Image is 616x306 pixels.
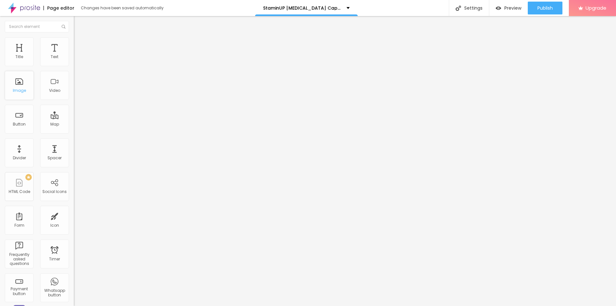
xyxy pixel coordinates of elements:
div: Title [15,55,23,59]
button: Preview [489,2,528,14]
div: Frequently asked questions [6,252,32,266]
div: Form [14,223,24,228]
div: Video [49,88,60,93]
div: Button [13,122,26,127]
div: Text [51,55,58,59]
div: Icon [50,223,59,228]
img: Icone [456,5,461,11]
div: Timer [49,257,60,261]
button: Publish [528,2,562,14]
img: Icone [62,25,65,29]
div: Image [13,88,26,93]
div: Map [50,122,59,127]
div: Spacer [47,156,62,160]
div: Page editor [43,6,74,10]
p: StaminUP [MEDICAL_DATA] Capsules Best Results [263,6,342,10]
div: Divider [13,156,26,160]
iframe: Editor [74,16,616,306]
img: view-1.svg [496,5,501,11]
input: Search element [5,21,69,32]
span: Preview [504,5,521,11]
div: Payment button [6,287,32,296]
div: HTML Code [9,189,30,194]
span: Upgrade [586,5,606,11]
span: Publish [537,5,553,11]
div: Changes have been saved automatically [81,6,164,10]
div: Social Icons [42,189,67,194]
div: Whatsapp button [42,288,67,298]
